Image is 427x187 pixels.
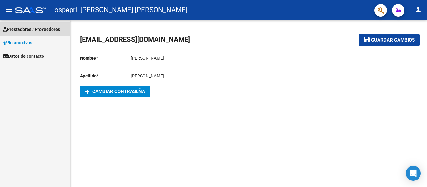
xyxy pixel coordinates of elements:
div: Open Intercom Messenger [406,166,421,181]
button: Guardar cambios [359,34,420,46]
span: Cambiar Contraseña [85,89,145,94]
mat-icon: save [364,36,371,43]
p: Nombre [80,55,131,62]
span: [EMAIL_ADDRESS][DOMAIN_NAME] [80,36,190,43]
mat-icon: menu [5,6,13,13]
span: Datos de contacto [3,53,44,60]
span: Prestadores / Proveedores [3,26,60,33]
span: Guardar cambios [371,37,415,43]
mat-icon: person [414,6,422,13]
mat-icon: add [83,88,91,96]
p: Apellido [80,72,131,79]
button: Cambiar Contraseña [80,86,150,97]
span: - ospepri [49,3,77,17]
span: - [PERSON_NAME] [PERSON_NAME] [77,3,188,17]
span: Instructivos [3,39,32,46]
